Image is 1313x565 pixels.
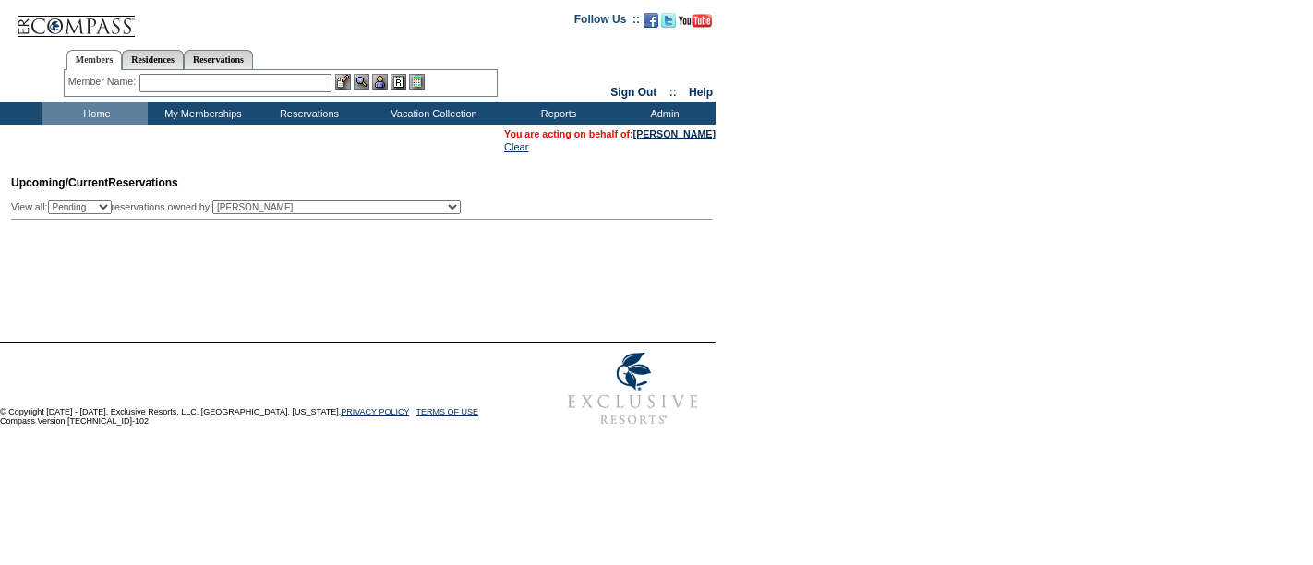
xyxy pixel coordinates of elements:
span: :: [669,86,677,99]
a: [PERSON_NAME] [633,128,716,139]
img: Subscribe to our YouTube Channel [679,14,712,28]
a: PRIVACY POLICY [341,407,409,416]
a: Follow us on Twitter [661,18,676,30]
img: Become our fan on Facebook [644,13,658,28]
img: Reservations [391,74,406,90]
img: b_edit.gif [335,74,351,90]
img: View [354,74,369,90]
img: b_calculator.gif [409,74,425,90]
img: Impersonate [372,74,388,90]
span: Reservations [11,176,178,189]
td: Follow Us :: [574,11,640,33]
a: Subscribe to our YouTube Channel [679,18,712,30]
a: Reservations [184,50,253,69]
div: Member Name: [68,74,139,90]
a: Help [689,86,713,99]
td: Reservations [254,102,360,125]
td: Reports [503,102,609,125]
a: Clear [504,141,528,152]
img: Exclusive Resorts [550,343,716,435]
span: You are acting on behalf of: [504,128,716,139]
a: Become our fan on Facebook [644,18,658,30]
a: Residences [122,50,184,69]
a: Sign Out [610,86,656,99]
td: Home [42,102,148,125]
a: Members [66,50,123,70]
img: Follow us on Twitter [661,13,676,28]
td: Admin [609,102,716,125]
span: Upcoming/Current [11,176,108,189]
td: Vacation Collection [360,102,503,125]
a: TERMS OF USE [416,407,479,416]
div: View all: reservations owned by: [11,200,469,214]
td: My Memberships [148,102,254,125]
